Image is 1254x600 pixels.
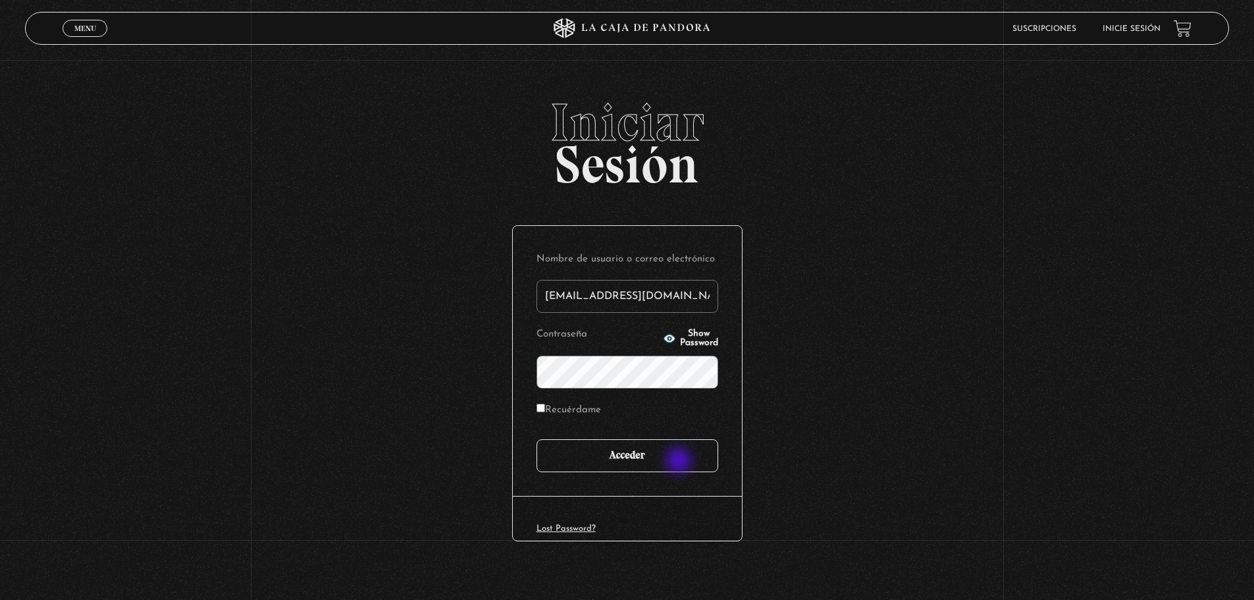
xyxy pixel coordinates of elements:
span: Show Password [680,329,718,348]
input: Acceder [536,439,718,472]
input: Recuérdame [536,404,545,412]
label: Recuérdame [536,400,601,421]
a: View your shopping cart [1174,20,1191,38]
a: Inicie sesión [1103,25,1161,33]
label: Nombre de usuario o correo electrónico [536,250,718,270]
span: Menu [74,24,96,32]
button: Show Password [663,329,718,348]
span: Cerrar [70,36,101,45]
h2: Sesión [25,96,1229,180]
a: Lost Password? [536,524,596,533]
label: Contraseña [536,325,659,345]
span: Iniciar [25,96,1229,149]
a: Suscripciones [1012,25,1076,33]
